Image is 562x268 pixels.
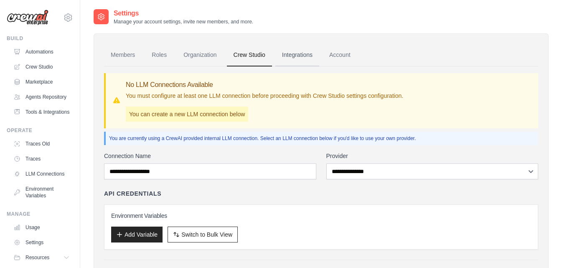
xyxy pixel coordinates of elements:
h3: No LLM Connections Available [126,80,403,90]
div: Build [7,35,73,42]
button: Switch to Bulk View [168,227,238,242]
a: Tools & Integrations [10,105,73,119]
span: Resources [25,254,49,261]
p: You are currently using a CrewAI provided internal LLM connection. Select an LLM connection below... [109,135,535,142]
p: Manage your account settings, invite new members, and more. [114,18,253,25]
a: Roles [145,44,173,66]
a: Integrations [275,44,319,66]
a: Agents Repository [10,90,73,104]
p: You must configure at least one LLM connection before proceeding with Crew Studio settings config... [126,92,403,100]
a: Crew Studio [227,44,272,66]
iframe: Chat Widget [520,228,562,268]
a: Account [323,44,357,66]
a: Usage [10,221,73,234]
a: Members [104,44,142,66]
h3: Environment Variables [111,212,531,220]
span: Switch to Bulk View [181,230,232,239]
h2: Settings [114,8,253,18]
button: Add Variable [111,227,163,242]
a: LLM Connections [10,167,73,181]
a: Automations [10,45,73,59]
a: Marketplace [10,75,73,89]
a: Settings [10,236,73,249]
label: Connection Name [104,152,316,160]
a: Traces Old [10,137,73,151]
a: Organization [177,44,223,66]
label: Provider [326,152,539,160]
div: Manage [7,211,73,217]
a: Traces [10,152,73,166]
div: Operate [7,127,73,134]
h4: API Credentials [104,189,161,198]
img: Logo [7,10,48,26]
a: Crew Studio [10,60,73,74]
p: You can create a new LLM connection below [126,107,248,122]
a: Environment Variables [10,182,73,202]
button: Resources [10,251,73,264]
